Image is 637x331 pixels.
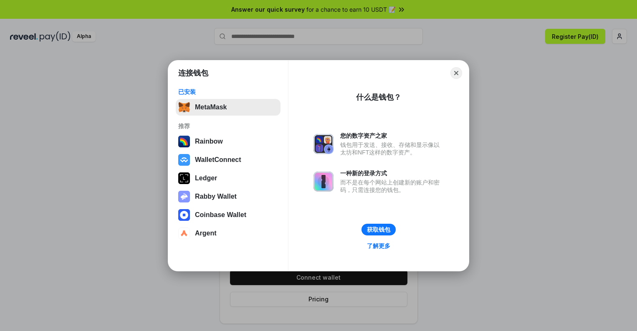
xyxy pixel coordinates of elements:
div: Ledger [195,174,217,182]
img: svg+xml,%3Csvg%20width%3D%2228%22%20height%3D%2228%22%20viewBox%3D%220%200%2028%2028%22%20fill%3D... [178,227,190,239]
h1: 连接钱包 [178,68,208,78]
img: svg+xml,%3Csvg%20xmlns%3D%22http%3A%2F%2Fwww.w3.org%2F2000%2Fsvg%22%20fill%3D%22none%22%20viewBox... [178,191,190,202]
div: 什么是钱包？ [356,92,401,102]
img: svg+xml,%3Csvg%20width%3D%2228%22%20height%3D%2228%22%20viewBox%3D%220%200%2028%2028%22%20fill%3D... [178,209,190,221]
div: 已安装 [178,88,278,96]
div: 获取钱包 [367,226,390,233]
div: Rainbow [195,138,223,145]
img: svg+xml,%3Csvg%20xmlns%3D%22http%3A%2F%2Fwww.w3.org%2F2000%2Fsvg%22%20fill%3D%22none%22%20viewBox... [313,172,334,192]
button: MetaMask [176,99,281,116]
div: 您的数字资产之家 [340,132,444,139]
div: WalletConnect [195,156,241,164]
div: Rabby Wallet [195,193,237,200]
img: svg+xml,%3Csvg%20width%3D%2228%22%20height%3D%2228%22%20viewBox%3D%220%200%2028%2028%22%20fill%3D... [178,154,190,166]
button: Rainbow [176,133,281,150]
button: Close [450,67,462,79]
button: Argent [176,225,281,242]
img: svg+xml,%3Csvg%20xmlns%3D%22http%3A%2F%2Fwww.w3.org%2F2000%2Fsvg%22%20fill%3D%22none%22%20viewBox... [313,134,334,154]
img: svg+xml,%3Csvg%20xmlns%3D%22http%3A%2F%2Fwww.w3.org%2F2000%2Fsvg%22%20width%3D%2228%22%20height%3... [178,172,190,184]
div: MetaMask [195,104,227,111]
div: 而不是在每个网站上创建新的账户和密码，只需连接您的钱包。 [340,179,444,194]
img: svg+xml,%3Csvg%20width%3D%22120%22%20height%3D%22120%22%20viewBox%3D%220%200%20120%20120%22%20fil... [178,136,190,147]
img: svg+xml,%3Csvg%20fill%3D%22none%22%20height%3D%2233%22%20viewBox%3D%220%200%2035%2033%22%20width%... [178,101,190,113]
div: Coinbase Wallet [195,211,246,219]
div: 一种新的登录方式 [340,169,444,177]
a: 了解更多 [362,240,395,251]
button: Ledger [176,170,281,187]
button: 获取钱包 [361,224,396,235]
button: Rabby Wallet [176,188,281,205]
div: 推荐 [178,122,278,130]
button: Coinbase Wallet [176,207,281,223]
div: 了解更多 [367,242,390,250]
button: WalletConnect [176,152,281,168]
div: Argent [195,230,217,237]
div: 钱包用于发送、接收、存储和显示像以太坊和NFT这样的数字资产。 [340,141,444,156]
